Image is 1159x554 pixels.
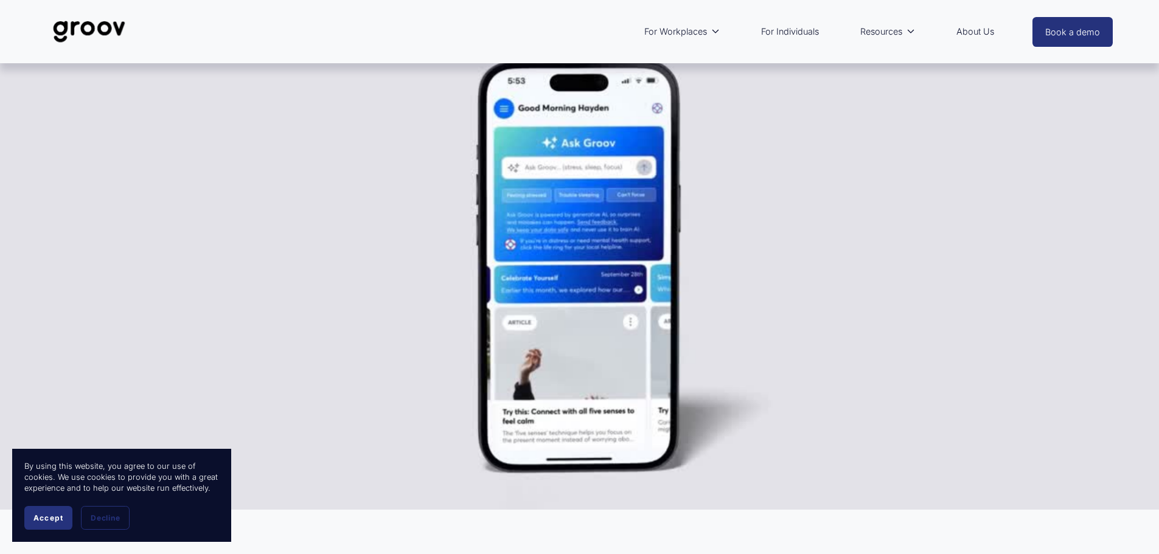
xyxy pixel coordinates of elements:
section: Cookie banner [12,449,231,542]
span: Accept [33,513,63,522]
img: Groov | Unlock Human Potential at Work and in Life [46,12,132,52]
span: Resources [860,24,902,40]
button: Accept [24,506,72,530]
a: folder dropdown [638,18,726,46]
a: Book a demo [1032,17,1113,47]
a: For Individuals [755,18,825,46]
a: About Us [950,18,1000,46]
span: Decline [91,513,120,522]
span: For Workplaces [644,24,707,40]
p: By using this website, you agree to our use of cookies. We use cookies to provide you with a grea... [24,461,219,494]
a: folder dropdown [854,18,922,46]
button: Decline [81,506,130,530]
